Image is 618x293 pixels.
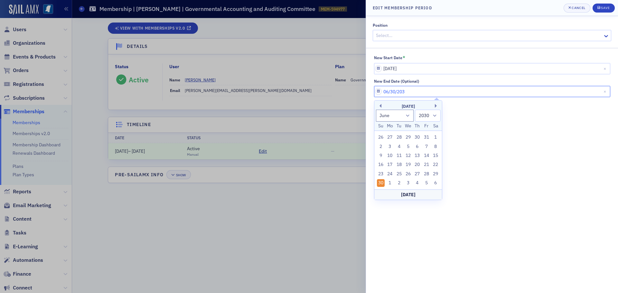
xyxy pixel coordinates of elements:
[395,161,403,169] div: Choose Tuesday, June 18th, 2030
[395,122,403,130] div: Tu
[395,152,403,160] div: Choose Tuesday, June 11th, 2030
[423,133,430,141] div: Choose Friday, May 31st, 2030
[374,189,442,200] div: [DATE]
[386,170,394,178] div: Choose Monday, June 24th, 2030
[601,6,610,10] div: Save
[377,170,385,178] div: Choose Sunday, June 23rd, 2030
[373,5,432,11] h4: Edit Membership Period
[423,143,430,151] div: Choose Friday, June 7th, 2030
[377,133,385,141] div: Choose Sunday, May 26th, 2030
[432,122,439,130] div: Sa
[377,161,385,169] div: Choose Sunday, June 16th, 2030
[414,179,421,187] div: Choose Thursday, July 4th, 2030
[564,4,590,13] button: Cancel
[395,133,403,141] div: Choose Tuesday, May 28th, 2030
[386,161,394,169] div: Choose Monday, June 17th, 2030
[404,122,412,130] div: We
[414,161,421,169] div: Choose Thursday, June 20th, 2030
[386,143,394,151] div: Choose Monday, June 3rd, 2030
[414,143,421,151] div: Choose Thursday, June 6th, 2030
[414,133,421,141] div: Choose Thursday, May 30th, 2030
[395,143,403,151] div: Choose Tuesday, June 4th, 2030
[374,63,610,74] input: MM/DD/YYYY
[414,122,421,130] div: Th
[386,122,394,130] div: Mo
[377,152,385,160] div: Choose Sunday, June 9th, 2030
[572,6,585,10] div: Cancel
[602,86,610,97] button: Close
[386,179,394,187] div: Choose Monday, July 1st, 2030
[374,86,610,97] input: MM/DD/YYYY
[386,133,394,141] div: Choose Monday, May 27th, 2030
[404,152,412,160] div: Choose Wednesday, June 12th, 2030
[432,179,439,187] div: Choose Saturday, July 6th, 2030
[373,23,388,28] div: Position
[423,179,430,187] div: Choose Friday, July 5th, 2030
[423,152,430,160] div: Choose Friday, June 14th, 2030
[377,179,385,187] div: Choose Sunday, June 30th, 2030
[395,179,403,187] div: Choose Tuesday, July 2nd, 2030
[602,63,610,74] button: Close
[404,133,412,141] div: Choose Wednesday, May 29th, 2030
[395,170,403,178] div: Choose Tuesday, June 25th, 2030
[404,161,412,169] div: Choose Wednesday, June 19th, 2030
[423,122,430,130] div: Fr
[404,143,412,151] div: Choose Wednesday, June 5th, 2030
[404,179,412,187] div: Choose Wednesday, July 3rd, 2030
[404,170,412,178] div: Choose Wednesday, June 26th, 2030
[374,79,419,84] div: New End Date (Optional)
[432,170,439,178] div: Choose Saturday, June 29th, 2030
[423,170,430,178] div: Choose Friday, June 28th, 2030
[435,104,439,108] button: Next Month
[414,170,421,178] div: Choose Thursday, June 27th, 2030
[376,133,440,188] div: month 2030-06
[423,161,430,169] div: Choose Friday, June 21st, 2030
[432,143,439,151] div: Choose Saturday, June 8th, 2030
[374,103,442,110] div: [DATE]
[432,133,439,141] div: Choose Saturday, June 1st, 2030
[414,152,421,160] div: Choose Thursday, June 13th, 2030
[377,143,385,151] div: Choose Sunday, June 2nd, 2030
[593,4,615,13] button: Save
[374,55,402,60] div: New Start Date
[377,122,385,130] div: Su
[432,152,439,160] div: Choose Saturday, June 15th, 2030
[386,152,394,160] div: Choose Monday, June 10th, 2030
[432,161,439,169] div: Choose Saturday, June 22nd, 2030
[403,55,405,61] abbr: This field is required
[378,104,381,108] button: Previous Month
